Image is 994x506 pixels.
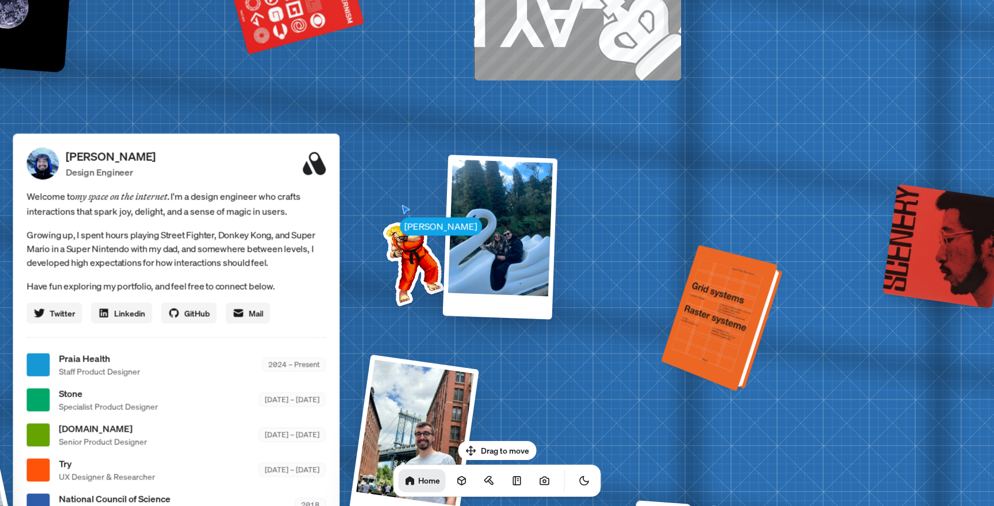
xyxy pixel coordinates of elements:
[573,469,596,492] button: Toggle Theme
[59,435,147,447] span: Senior Product Designer
[114,307,145,319] span: Linkedin
[75,190,170,202] em: my space on the internet.
[26,302,82,323] a: Twitter
[353,202,469,319] img: Profile example
[91,302,152,323] a: Linkedin
[258,392,326,407] div: [DATE] – [DATE]
[248,307,263,319] span: Mail
[49,307,75,319] span: Twitter
[258,462,326,477] div: [DATE] – [DATE]
[59,365,140,377] span: Staff Product Designer
[59,421,147,435] span: [DOMAIN_NAME]
[184,307,209,319] span: GitHub
[26,228,326,269] p: Growing up, I spent hours playing Street Fighter, Donkey Kong, and Super Mario in a Super Nintend...
[59,457,155,470] span: Try
[399,469,446,492] a: Home
[59,470,155,482] span: UX Designer & Researcher
[161,302,216,323] a: GitHub
[26,278,326,293] p: Have fun exploring my portfolio, and feel free to connect below.
[26,189,326,218] span: Welcome to I'm a design engineer who crafts interactions that spark joy, delight, and a sense of ...
[418,475,440,486] h1: Home
[225,302,270,323] a: Mail
[262,357,326,371] div: 2024 – Present
[59,400,158,412] span: Specialist Product Designer
[59,386,158,400] span: Stone
[26,147,59,179] img: Profile Picture
[258,427,326,442] div: [DATE] – [DATE]
[66,148,155,165] p: [PERSON_NAME]
[66,165,155,179] p: Design Engineer
[59,492,170,505] span: National Council of Science
[59,351,140,365] span: Praia Health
